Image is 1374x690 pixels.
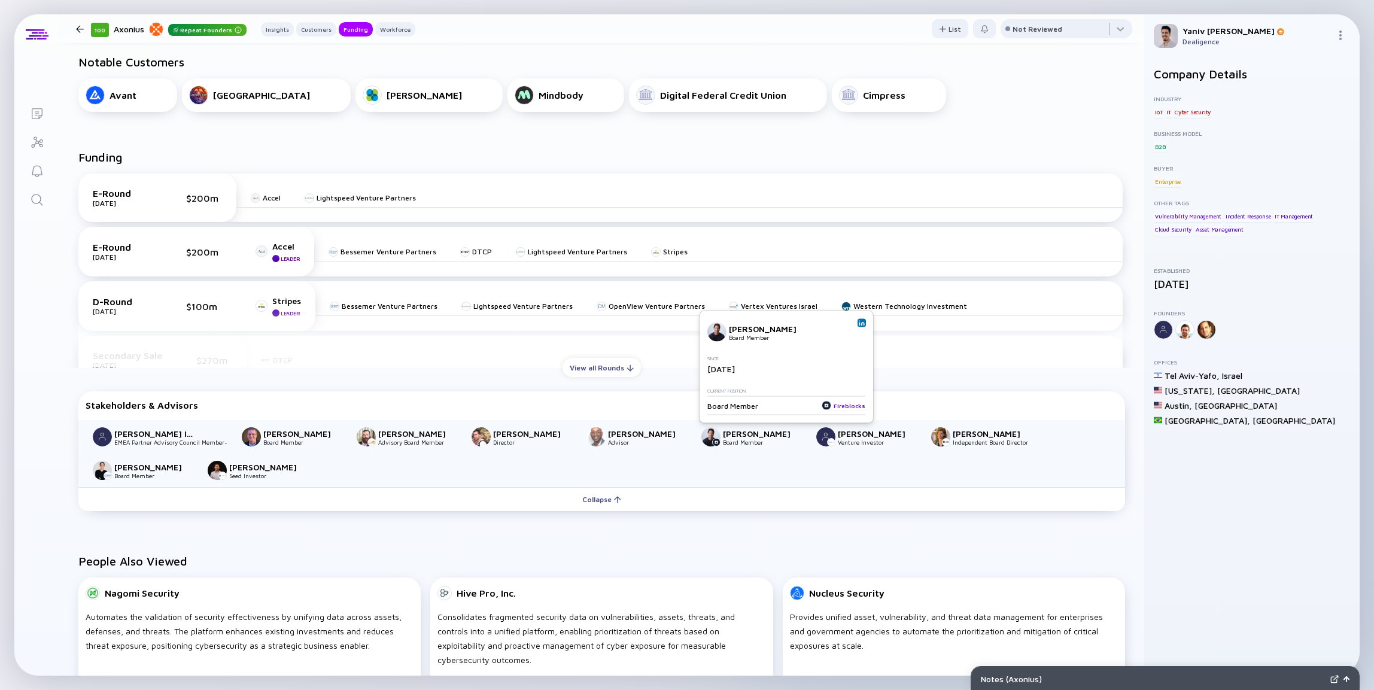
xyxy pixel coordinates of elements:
a: Bessemer Venture Partners [330,302,437,311]
div: [GEOGRAPHIC_DATA] [213,90,310,101]
a: DTCP [460,247,492,256]
div: Board Member [707,401,758,410]
img: Yaniv Profile Picture [1154,24,1178,48]
img: Jerich Beason picture [586,427,606,446]
div: Bessemer Venture Partners [341,247,436,256]
div: 100 [91,23,109,37]
div: Axonius [114,22,247,37]
div: Director [493,439,572,446]
a: Vertex Ventures Israel [729,302,817,311]
div: $100m [186,301,222,312]
a: Search [14,184,59,213]
div: Asset Management [1194,224,1245,236]
a: Avant [78,78,177,112]
div: Leader [281,256,300,262]
div: EMEA Partner Advisory Council Member- [114,439,227,446]
div: [PERSON_NAME] [387,90,462,101]
button: Collapse [78,487,1125,511]
button: Insights [261,22,294,37]
div: Consolidates fragmented security data on vulnerabilities, assets, threats, and controls into a un... [437,610,765,667]
div: [DATE] [707,364,861,374]
div: Established [1154,267,1350,274]
img: Mark Lotke picture [816,427,835,446]
div: [DATE] [1154,278,1350,290]
div: Customers [296,23,336,35]
div: Lightspeed Venture Partners [317,193,416,202]
div: Mindbody [539,90,583,101]
div: [PERSON_NAME] [729,323,808,333]
h2: Funding [78,150,123,164]
img: Illyas Kooliyankal IDC,CNME, ISACA, EC Council, MESA CISO Awards picture [93,427,112,446]
div: E-Round [93,188,153,199]
div: Board Member [729,333,808,341]
div: Other Tags [1154,199,1350,206]
div: Advisory Board Member [378,439,457,446]
div: Enterprise [1154,175,1182,187]
div: [PERSON_NAME] [378,428,457,439]
div: [PERSON_NAME] [229,462,308,472]
div: [DATE] [93,199,153,208]
div: Tel Aviv-Yafo , [1165,370,1220,381]
div: Nagomi Security [105,588,180,598]
div: Repeat Founders [168,24,247,36]
div: Digital Federal Credit Union [660,90,786,101]
img: Expand Notes [1330,675,1339,683]
div: Cloud Security [1154,224,1193,236]
img: Israel Flag [1154,371,1162,379]
div: [US_STATE] , [1165,385,1215,396]
div: Stripes [272,296,301,306]
div: [PERSON_NAME] [493,428,572,439]
div: IoT [1154,106,1163,118]
img: United States Flag [1154,401,1162,409]
a: Fireblocks [822,401,865,411]
div: [PERSON_NAME] [838,428,917,439]
div: Industry [1154,95,1350,102]
div: Offices [1154,358,1350,366]
a: AccelLeader [256,241,300,262]
a: Accel [251,193,281,202]
div: Advisor [608,439,687,446]
div: DTCP [472,247,492,256]
a: Reminders [14,156,59,184]
div: Board Member [114,472,193,479]
div: Venture Investor [838,439,917,446]
button: List [932,19,968,38]
img: Yaron Lavi picture [472,427,491,446]
h2: Notable Customers [78,55,1125,69]
div: Not Reviewed [1013,25,1062,34]
a: OpenView Venture Partners [597,302,705,311]
div: Stripes [663,247,688,256]
div: Yaniv [PERSON_NAME] [1183,26,1331,36]
img: Ken Fox picture [707,323,726,342]
div: Since [707,356,861,361]
img: Brazil Flag [1154,416,1162,424]
div: [DATE] [93,307,153,316]
div: Workforce [375,23,415,35]
a: Investor Map [14,127,59,156]
button: View all Rounds [563,358,641,377]
div: Western Technology Investment [853,302,967,311]
div: B2B [1154,141,1166,153]
div: Lightspeed Venture Partners [473,302,573,311]
div: Cimpress [863,90,905,101]
div: Accel [263,193,281,202]
div: Buyer [1154,165,1350,172]
div: E-Round [93,242,153,253]
div: Independent Board Director [953,439,1032,446]
div: OpenView Venture Partners [609,302,705,311]
div: Current Position [707,388,861,394]
img: Anne DelSanto picture [931,427,950,446]
div: Austin , [1165,400,1192,411]
a: Western Technology Investment [841,302,967,311]
div: Notes ( Axonius ) [981,674,1326,684]
a: Lightspeed Venture Partners [461,302,573,311]
div: Stakeholders & Advisors [86,400,1118,411]
img: Open Notes [1343,676,1349,682]
div: Founders [1154,309,1350,317]
div: Funding [339,23,373,35]
button: Customers [296,22,336,37]
div: Lightspeed Venture Partners [528,247,627,256]
div: Cyber Security [1174,106,1212,118]
div: [GEOGRAPHIC_DATA] [1194,400,1277,411]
